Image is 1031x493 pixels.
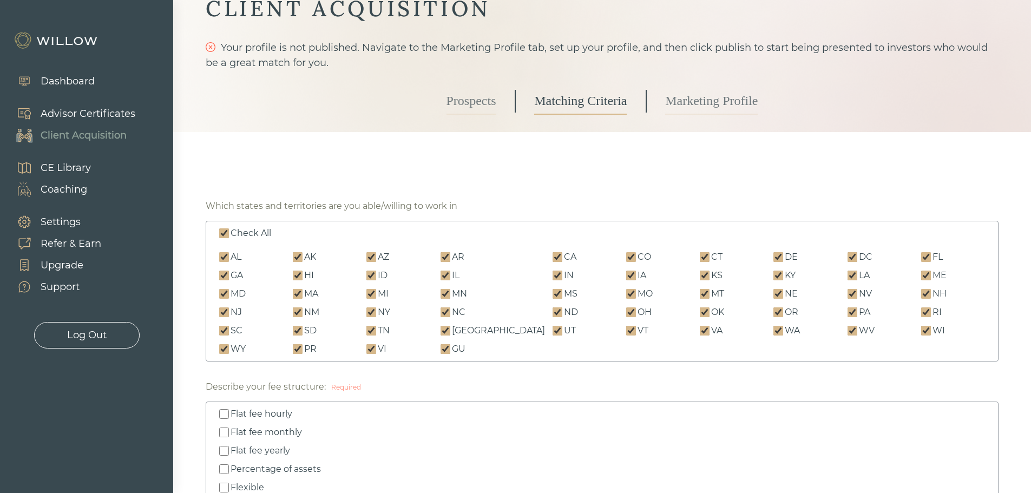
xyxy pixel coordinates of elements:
div: NV [859,287,872,300]
div: KS [711,269,723,282]
input: CT [700,252,710,262]
a: Matching Criteria [534,88,627,115]
a: Coaching [5,179,91,200]
input: AK [293,252,303,262]
div: DC [859,251,872,264]
input: OK [700,307,710,317]
div: MA [304,287,318,300]
input: WY [219,344,229,354]
input: NH [921,289,931,299]
div: SC [231,324,242,337]
input: MO [626,289,636,299]
input: PA [848,307,857,317]
input: [GEOGRAPHIC_DATA] [441,326,450,336]
input: KS [700,271,710,280]
div: Dashboard [41,74,95,89]
div: IA [638,269,646,282]
input: MS [553,289,562,299]
input: CA [553,252,562,262]
input: ID [366,271,376,280]
div: Describe your fee structure: [206,380,326,393]
div: SD [304,324,317,337]
input: MT [700,289,710,299]
div: VI [378,343,386,356]
div: PA [859,306,870,319]
div: Advisor Certificates [41,107,135,121]
div: CT [711,251,723,264]
div: ND [564,306,578,319]
div: MS [564,287,577,300]
div: GA [231,269,243,282]
div: CA [564,251,576,264]
div: MT [711,287,724,300]
input: LA [848,271,857,280]
a: Marketing Profile [665,88,758,115]
input: MD [219,289,229,299]
div: Client Acquisition [41,128,127,143]
div: NJ [231,306,242,319]
a: Settings [5,211,101,233]
div: NM [304,306,319,319]
div: DE [785,251,798,264]
div: MI [378,287,389,300]
input: RI [921,307,931,317]
div: OK [711,306,724,319]
div: OR [785,306,798,319]
div: Percentage of assets [231,463,321,476]
input: Percentage of assets [219,464,229,474]
div: OH [638,306,652,319]
input: VA [700,326,710,336]
input: VT [626,326,636,336]
input: DE [773,252,783,262]
input: ND [553,307,562,317]
input: Flat fee monthly [219,428,229,437]
input: WA [773,326,783,336]
div: WA [785,324,800,337]
div: CO [638,251,651,264]
input: VI [366,344,376,354]
input: MA [293,289,303,299]
div: CE Library [41,161,91,175]
div: Flat fee hourly [231,407,292,420]
input: TN [366,326,376,336]
div: NY [378,306,390,319]
input: MN [441,289,450,299]
div: NE [785,287,798,300]
div: NC [452,306,465,319]
div: NH [933,287,947,300]
div: [GEOGRAPHIC_DATA] [452,324,545,337]
input: NV [848,289,857,299]
input: NC [441,307,450,317]
div: RI [933,306,942,319]
input: NY [366,307,376,317]
input: DC [848,252,857,262]
div: IL [452,269,459,282]
input: NE [773,289,783,299]
a: Refer & Earn [5,233,101,254]
input: IA [626,271,636,280]
input: AL [219,252,229,262]
span: close-circle [206,42,215,52]
input: KY [773,271,783,280]
div: Flat fee monthly [231,426,302,439]
div: TN [378,324,390,337]
a: Upgrade [5,254,101,276]
input: WI [921,326,931,336]
div: LA [859,269,870,282]
input: GA [219,271,229,280]
input: Flat fee hourly [219,409,229,419]
div: Log Out [67,328,107,343]
div: Refer & Earn [41,236,101,251]
input: SD [293,326,303,336]
div: AK [304,251,316,264]
input: SC [219,326,229,336]
div: FL [933,251,943,264]
div: UT [564,324,576,337]
div: AZ [378,251,389,264]
div: GU [452,343,465,356]
input: PR [293,344,303,354]
div: ID [378,269,388,282]
input: Check All [219,228,229,238]
input: AZ [366,252,376,262]
input: OH [626,307,636,317]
